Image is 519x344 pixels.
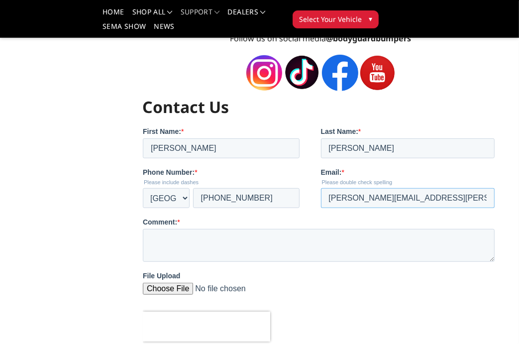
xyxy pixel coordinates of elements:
[228,8,266,23] a: Dealers
[103,8,124,23] a: Home
[132,8,173,23] a: shop all
[154,23,174,37] a: News
[293,10,379,28] button: Select Your Vehicle
[143,96,229,117] strong: Contact Us
[469,296,519,344] iframe: Chat Widget
[360,56,395,90] img: youtube-icon-1.png
[246,55,282,91] img: instagram-icon-1.png
[299,14,362,24] span: Select Your Vehicle
[284,55,320,91] img: tiktok-icon-1.png
[369,13,372,24] span: ▾
[103,23,146,37] a: SEMA Show
[322,55,358,91] img: facebook-icon-1.png
[181,8,220,23] a: Support
[178,53,356,59] legend: Please double check spelling
[326,33,411,44] strong: @bodyguardbumpers
[230,33,411,44] span: Follow us on social media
